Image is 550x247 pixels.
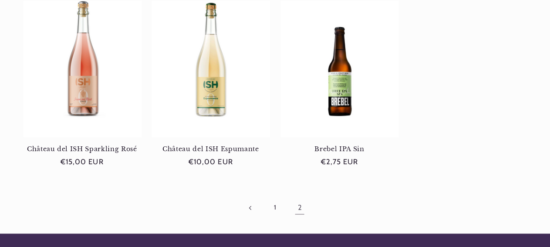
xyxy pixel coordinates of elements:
[152,145,270,153] a: Château del ISH Espumante
[23,198,527,218] nav: Paginación
[290,198,310,218] a: Página 2
[265,198,285,218] a: Página 1
[23,145,142,153] a: Château del ISH Sparkling Rosé
[240,198,260,218] a: Pagina anterior
[280,145,399,153] a: Brebel IPA Sin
